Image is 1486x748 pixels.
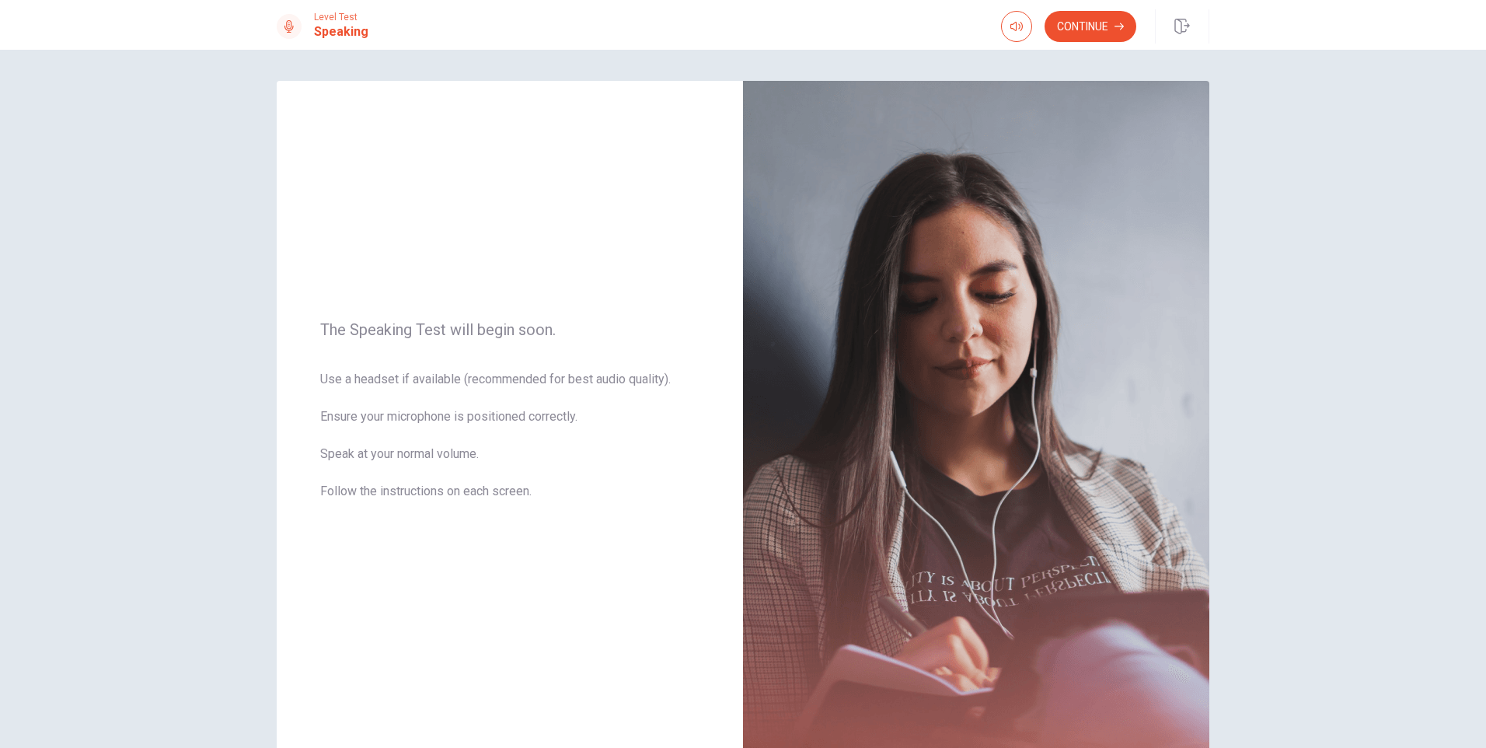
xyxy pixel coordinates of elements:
[320,370,699,519] span: Use a headset if available (recommended for best audio quality). Ensure your microphone is positi...
[314,23,368,41] h1: Speaking
[320,320,699,339] span: The Speaking Test will begin soon.
[314,12,368,23] span: Level Test
[1045,11,1136,42] button: Continue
